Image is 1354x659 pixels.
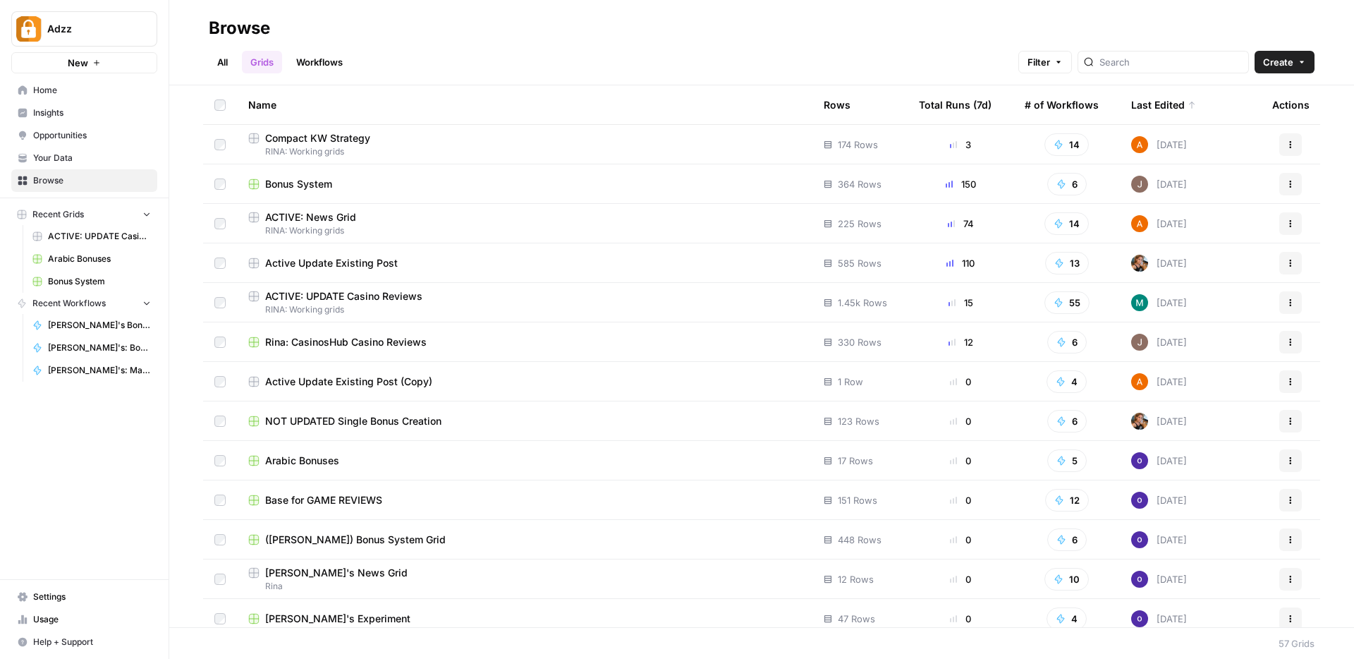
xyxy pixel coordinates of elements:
[838,335,882,349] span: 330 Rows
[919,217,1002,231] div: 74
[248,131,801,158] a: Compact KW StrategyRINA: Working grids
[248,303,801,316] span: RINA: Working grids
[265,454,339,468] span: Arabic Bonuses
[1044,568,1089,591] button: 10
[26,248,157,270] a: Arabic Bonuses
[33,84,151,97] span: Home
[919,375,1002,389] div: 0
[838,177,882,191] span: 364 Rows
[1131,373,1148,390] img: 1uqwqwywk0hvkeqipwlzjk5gjbnq
[1045,252,1089,274] button: 13
[1131,334,1148,351] img: qk6vosqy2sb4ovvtvs3gguwethpi
[265,210,356,224] span: ACTIVE: News Grid
[1099,55,1243,69] input: Search
[1131,413,1148,430] img: nwfydx8388vtdjnj28izaazbsiv8
[1131,176,1187,193] div: [DATE]
[1131,255,1148,272] img: nwfydx8388vtdjnj28izaazbsiv8
[248,145,801,158] span: RINA: Working grids
[838,414,879,428] span: 123 Rows
[1044,212,1089,235] button: 14
[248,256,801,270] a: Active Update Existing Post
[248,177,801,191] a: Bonus System
[265,177,332,191] span: Bonus System
[1131,610,1187,627] div: [DATE]
[11,169,157,192] a: Browse
[33,613,151,626] span: Usage
[1047,449,1087,472] button: 5
[248,533,801,547] a: ([PERSON_NAME]) Bonus System Grid
[1047,331,1087,353] button: 6
[11,124,157,147] a: Opportunities
[265,493,382,507] span: Base for GAME REVIEWS
[824,85,850,124] div: Rows
[265,375,432,389] span: Active Update Existing Post (Copy)
[838,256,882,270] span: 585 Rows
[265,533,446,547] span: ([PERSON_NAME]) Bonus System Grid
[48,253,151,265] span: Arabic Bonuses
[1047,370,1087,393] button: 4
[1131,413,1187,430] div: [DATE]
[33,152,151,164] span: Your Data
[209,51,236,73] a: All
[1131,255,1187,272] div: [DATE]
[11,586,157,608] a: Settings
[838,612,875,626] span: 47 Rows
[1044,291,1090,314] button: 55
[1045,489,1089,512] button: 12
[1131,571,1148,588] img: c47u9ku7g2b7umnumlgy64eel5a2
[242,51,282,73] a: Grids
[1131,492,1187,509] div: [DATE]
[1131,136,1148,153] img: 1uqwqwywk0hvkeqipwlzjk5gjbnq
[919,612,1002,626] div: 0
[1131,136,1187,153] div: [DATE]
[26,270,157,293] a: Bonus System
[1131,215,1148,232] img: 1uqwqwywk0hvkeqipwlzjk5gjbnq
[11,52,157,73] button: New
[248,289,801,316] a: ACTIVE: UPDATE Casino ReviewsRINA: Working grids
[248,580,801,593] span: Rina
[11,102,157,124] a: Insights
[288,51,351,73] a: Workflows
[1131,452,1148,469] img: c47u9ku7g2b7umnumlgy64eel5a2
[1255,51,1315,73] button: Create
[1131,334,1187,351] div: [DATE]
[838,533,882,547] span: 448 Rows
[26,225,157,248] a: ACTIVE: UPDATE Casino Reviews
[919,138,1002,152] div: 3
[1025,85,1099,124] div: # of Workflows
[1131,215,1187,232] div: [DATE]
[48,341,151,354] span: [PERSON_NAME]'s: Bonuses Search
[1131,610,1148,627] img: c47u9ku7g2b7umnumlgy64eel5a2
[33,174,151,187] span: Browse
[1027,55,1050,69] span: Filter
[1131,85,1196,124] div: Last Edited
[1263,55,1293,69] span: Create
[16,16,42,42] img: Adzz Logo
[838,375,863,389] span: 1 Row
[209,17,270,40] div: Browse
[1131,571,1187,588] div: [DATE]
[11,204,157,225] button: Recent Grids
[11,147,157,169] a: Your Data
[11,293,157,314] button: Recent Workflows
[26,314,157,337] a: [PERSON_NAME]'s Bonus Text Creation + Language
[838,296,887,310] span: 1.45k Rows
[1131,531,1148,548] img: c47u9ku7g2b7umnumlgy64eel5a2
[919,533,1002,547] div: 0
[1047,607,1087,630] button: 4
[1272,85,1310,124] div: Actions
[248,414,801,428] a: NOT UPDATED Single Bonus Creation
[1047,410,1087,433] button: 6
[11,631,157,653] button: Help + Support
[265,289,422,303] span: ACTIVE: UPDATE Casino Reviews
[838,493,877,507] span: 151 Rows
[32,297,106,310] span: Recent Workflows
[11,608,157,631] a: Usage
[48,319,151,332] span: [PERSON_NAME]'s Bonus Text Creation + Language
[48,364,151,377] span: [PERSON_NAME]'s: MasterFlow CasinosHub
[11,79,157,102] a: Home
[11,11,157,47] button: Workspace: Adzz
[265,612,410,626] span: [PERSON_NAME]'s Experiment
[47,22,133,36] span: Adzz
[265,256,398,270] span: Active Update Existing Post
